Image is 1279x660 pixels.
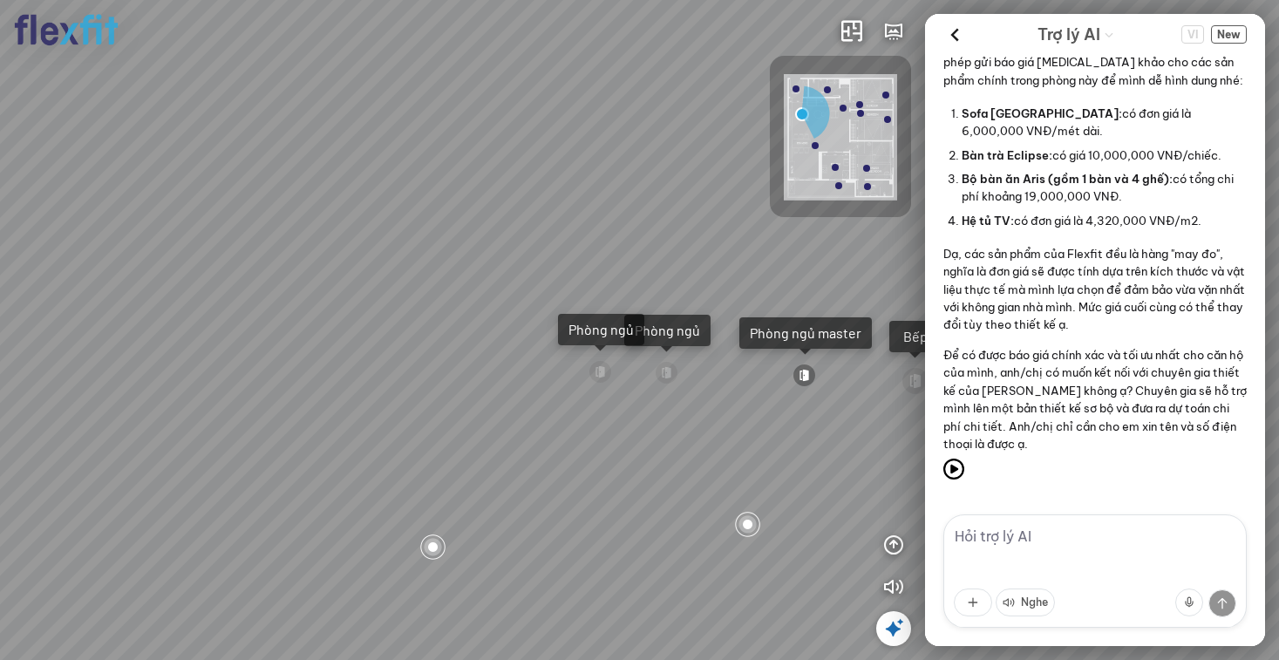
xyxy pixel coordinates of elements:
div: Bếp [900,328,931,345]
span: Bộ bàn ăn Aris (gồm 1 bàn và 4 ghế): [962,172,1173,186]
div: Phòng ngủ master [750,324,861,342]
div: Phòng ngủ [635,322,700,339]
span: New [1211,25,1247,44]
span: VI [1181,25,1204,44]
div: AI Guide options [1037,21,1114,48]
p: Dạ, các sản phẩm của Flexfit đều là hàng "may đo", nghĩa là đơn giá sẽ được tính dựa trên kích th... [943,245,1247,334]
span: Hệ tủ TV: [962,214,1014,228]
li: có tổng chi phí khoảng 19,000,000 VNĐ. [962,167,1247,209]
li: có giá 10,000,000 VNĐ/chiếc. [962,143,1247,167]
span: Sofa [GEOGRAPHIC_DATA]: [962,106,1122,120]
img: logo [14,14,119,46]
li: có đơn giá là 4,320,000 VNĐ/m2. [962,208,1247,232]
p: Để có được báo giá chính xác và tối ưu nhất cho căn hộ của mình, anh/chị có muốn kết nối với chuy... [943,346,1247,453]
button: New Chat [1211,25,1247,44]
button: Nghe [996,589,1055,616]
span: Bàn trà Eclipse: [962,148,1052,162]
li: có đơn giá là 6,000,000 VNĐ/mét dài. [962,101,1247,143]
button: Change language [1181,25,1204,44]
span: Trợ lý AI [1037,23,1100,47]
div: Phòng ngủ [568,321,634,338]
img: Flexfit_Apt1_M__JKL4XAWR2ATG.png [784,74,897,201]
